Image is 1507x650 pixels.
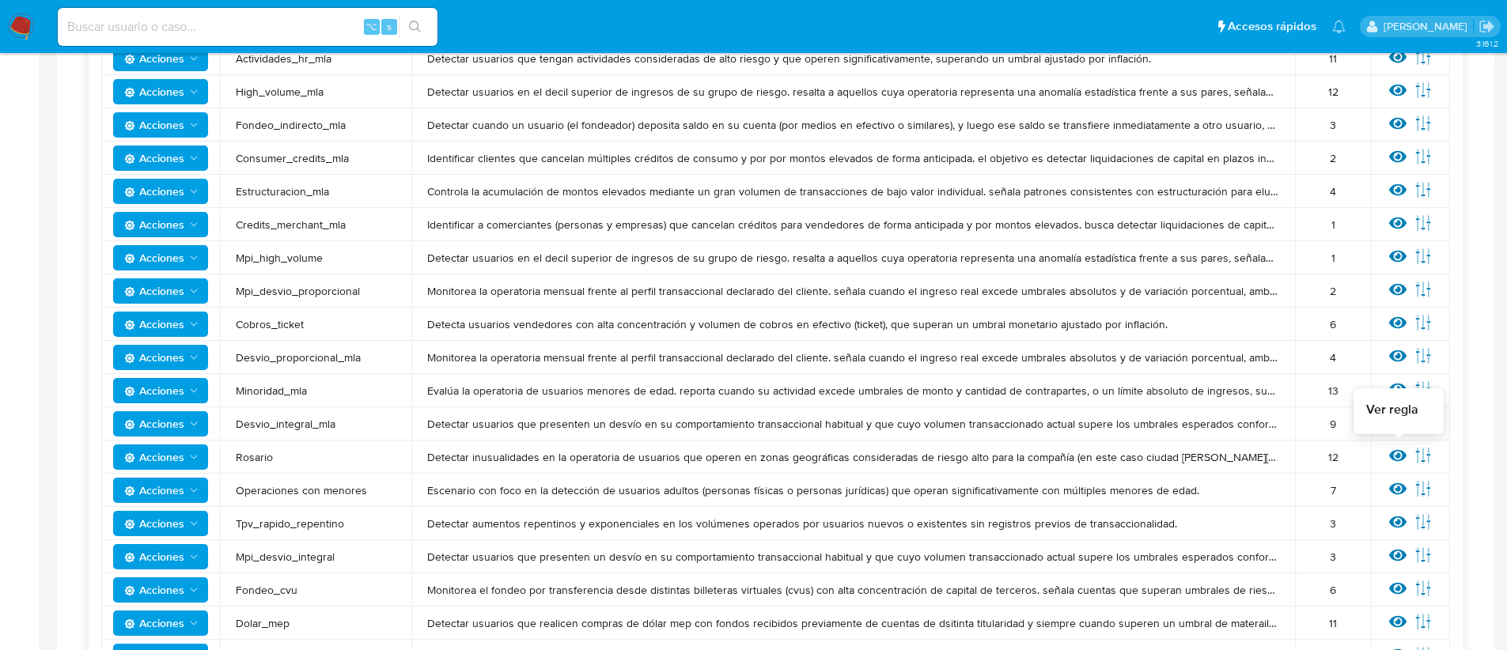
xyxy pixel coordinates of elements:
[399,16,431,38] button: search-icon
[1476,37,1499,50] span: 3.161.2
[1366,401,1418,418] span: Ver regla
[1384,19,1473,34] p: ezequielignacio.rocha@mercadolibre.com
[1479,18,1495,35] a: Salir
[1228,18,1316,35] span: Accesos rápidos
[387,19,392,34] span: s
[58,17,437,37] input: Buscar usuario o caso...
[1332,20,1346,33] a: Notificaciones
[365,19,377,34] span: ⌥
